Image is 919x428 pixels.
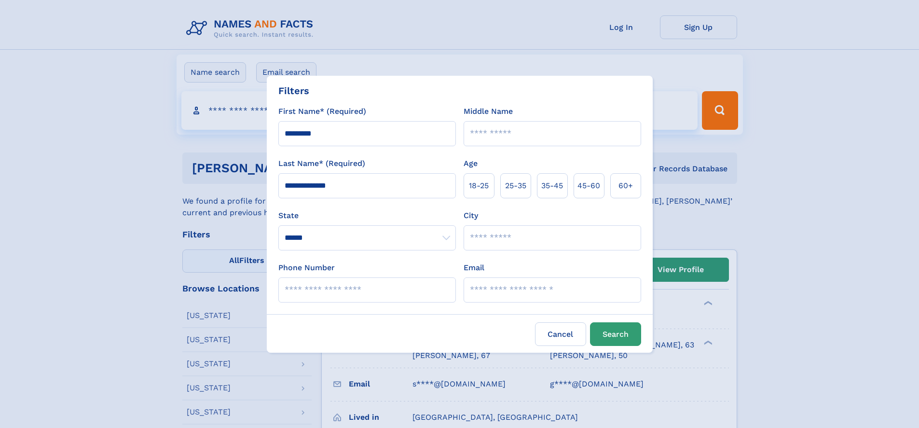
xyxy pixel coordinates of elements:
label: Middle Name [464,106,513,117]
span: 35‑45 [541,180,563,192]
label: Age [464,158,478,169]
label: Last Name* (Required) [278,158,365,169]
span: 60+ [618,180,633,192]
label: Email [464,262,484,274]
label: Phone Number [278,262,335,274]
label: Cancel [535,322,586,346]
div: Filters [278,83,309,98]
span: 18‑25 [469,180,489,192]
span: 25‑35 [505,180,526,192]
label: State [278,210,456,221]
span: 45‑60 [577,180,600,192]
button: Search [590,322,641,346]
label: City [464,210,478,221]
label: First Name* (Required) [278,106,366,117]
